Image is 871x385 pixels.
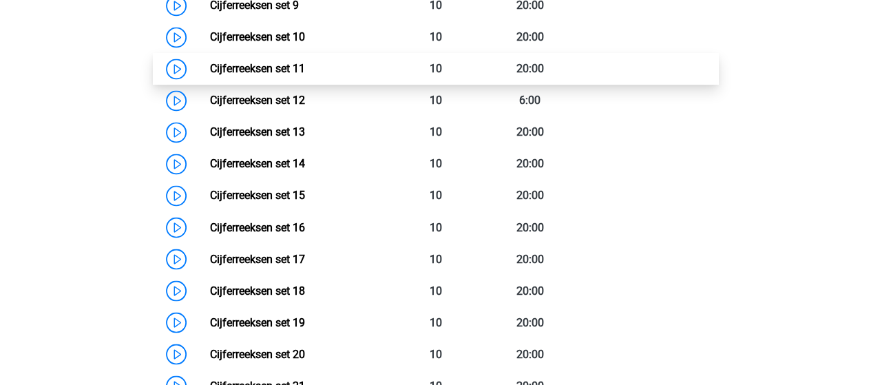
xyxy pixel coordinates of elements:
a: Cijferreeksen set 10 [210,30,305,43]
a: Cijferreeksen set 19 [210,315,305,329]
a: Cijferreeksen set 11 [210,62,305,75]
a: Cijferreeksen set 15 [210,189,305,202]
a: Cijferreeksen set 20 [210,347,305,360]
a: Cijferreeksen set 13 [210,125,305,138]
a: Cijferreeksen set 18 [210,284,305,297]
a: Cijferreeksen set 12 [210,94,305,107]
a: Cijferreeksen set 17 [210,252,305,265]
a: Cijferreeksen set 16 [210,220,305,233]
a: Cijferreeksen set 14 [210,157,305,170]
